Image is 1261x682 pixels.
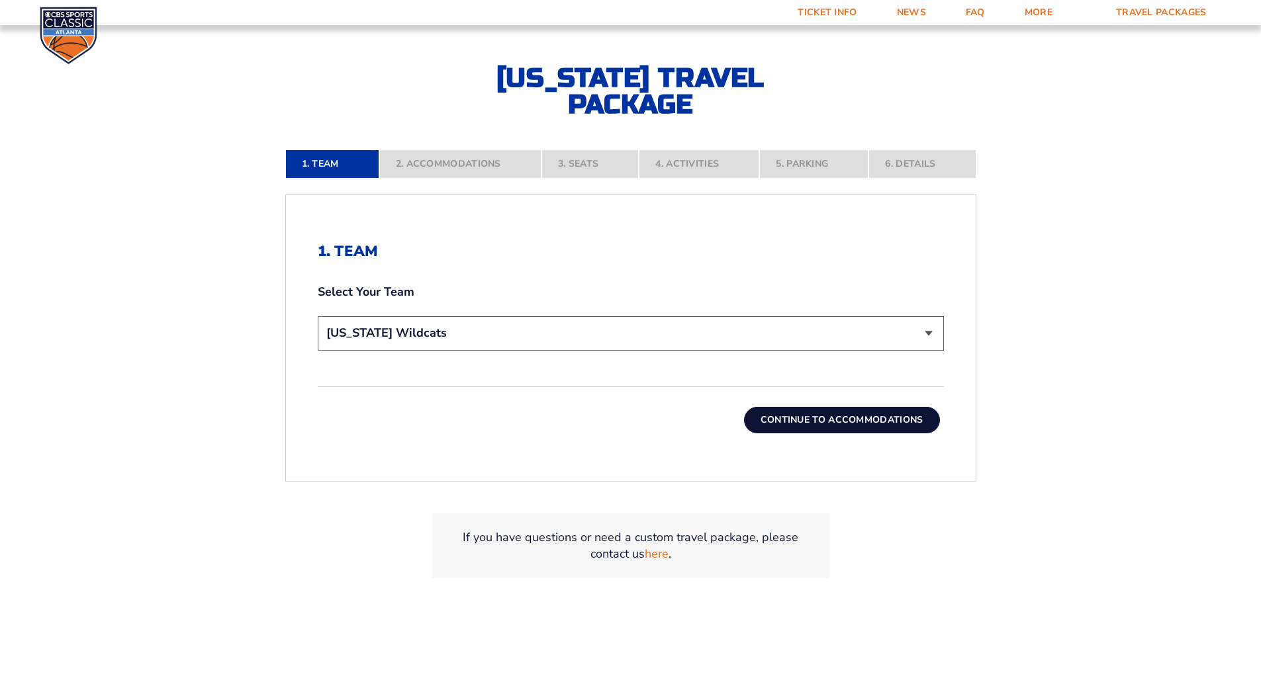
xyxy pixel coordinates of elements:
a: here [645,546,669,562]
button: Continue To Accommodations [744,407,940,433]
p: If you have questions or need a custom travel package, please contact us . [448,529,814,562]
label: Select Your Team [318,284,944,300]
img: CBS Sports Classic [40,7,97,64]
h2: [US_STATE] Travel Package [485,65,776,118]
h2: 1. Team [318,243,944,260]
